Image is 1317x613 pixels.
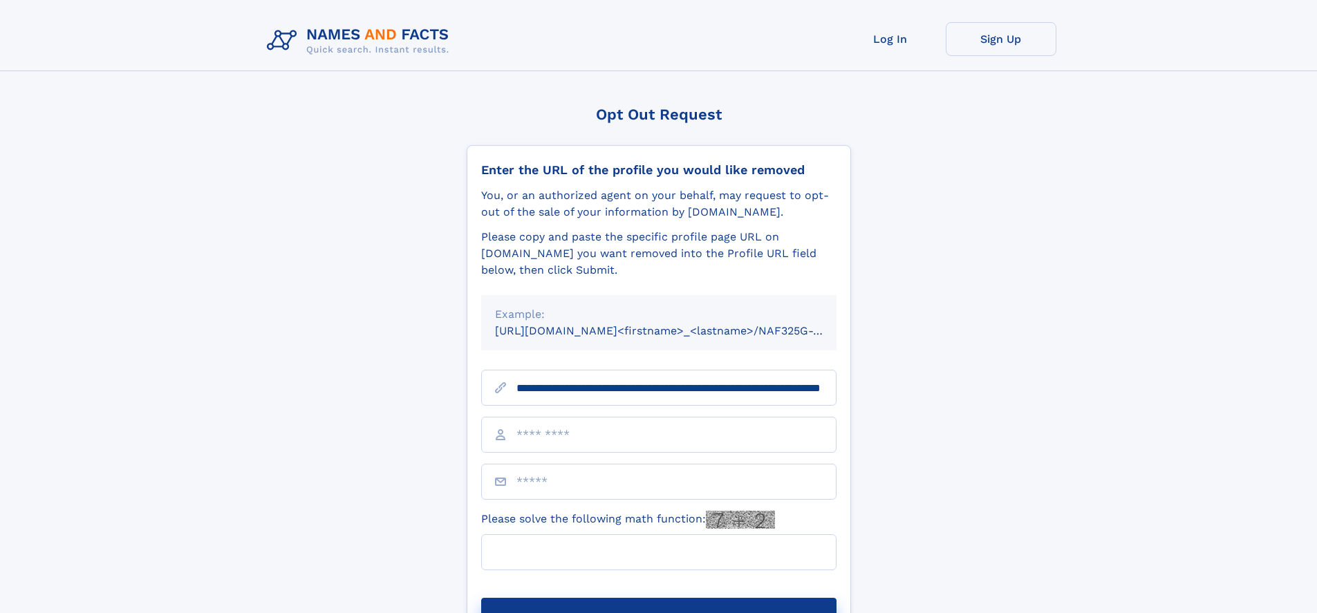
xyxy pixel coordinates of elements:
[481,162,837,178] div: Enter the URL of the profile you would like removed
[481,511,775,529] label: Please solve the following math function:
[495,306,823,323] div: Example:
[261,22,460,59] img: Logo Names and Facts
[835,22,946,56] a: Log In
[495,324,863,337] small: [URL][DOMAIN_NAME]<firstname>_<lastname>/NAF325G-xxxxxxxx
[467,106,851,123] div: Opt Out Request
[946,22,1056,56] a: Sign Up
[481,229,837,279] div: Please copy and paste the specific profile page URL on [DOMAIN_NAME] you want removed into the Pr...
[481,187,837,220] div: You, or an authorized agent on your behalf, may request to opt-out of the sale of your informatio...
